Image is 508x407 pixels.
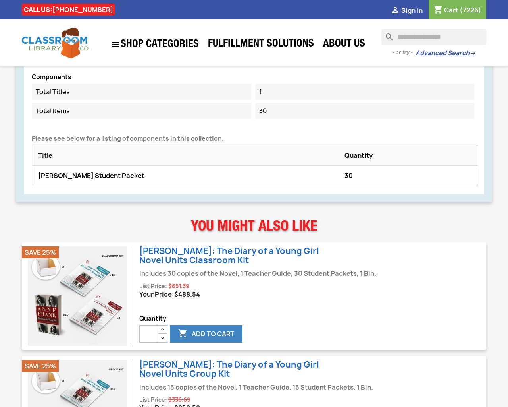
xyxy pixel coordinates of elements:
i: shopping_cart [433,6,443,15]
dt: Total Titles [32,84,251,100]
div: Quantity [343,149,474,161]
a: Shopping cart link containing 7226 product(s) [433,6,481,14]
i: search [381,29,391,39]
a: [PERSON_NAME]: The Diary of a Young GirlNovel Units Group Kit [139,359,319,380]
li: Save 25% [22,246,59,258]
span: Price [174,290,200,298]
span: - or try - [392,48,416,56]
p: You might also like [16,212,492,244]
button: Add to cart [170,325,242,343]
img: Classroom Library Company [22,28,89,58]
span: Regular price [168,396,190,404]
div: CALL US: [22,4,115,16]
dd: 30 [255,103,475,119]
p: Components [32,74,478,81]
input: Quantity [139,325,158,343]
a: Advanced Search→ [416,49,475,57]
div: [PERSON_NAME] Student Packet [36,170,343,182]
a: SHOP CATEGORIES [107,35,203,53]
span: (7226) [460,6,481,14]
a: [PERSON_NAME]: The Diary of a Young GirlNovel Units Classroom Kit [139,245,319,266]
span: → [470,49,475,57]
span: List Price: [139,396,167,403]
img: Anne Frank: The Diary of a Young Girl (Novel Units Classroom Kit) [28,246,127,346]
span: Quantity [139,315,378,323]
a: Fulfillment Solutions [204,37,318,52]
div: Includes 15 copies of the Novel, 1 Teacher Guide, 15 Student Packets, 1 Bin. [139,382,375,395]
p: Please see below for a listing of components in this collection. [32,135,478,143]
div: Your Price: [139,290,378,298]
dd: 1 [255,84,475,100]
span: List Price: [139,283,167,290]
div: Title [36,149,343,161]
span: Cart [444,6,458,14]
li: Save 25% [22,360,59,372]
span: Sign in [401,6,423,15]
input: Search [381,29,486,45]
a:  Sign in [391,6,423,15]
a: About Us [319,37,369,52]
a: [PHONE_NUMBER] [52,5,113,14]
div: 30 [343,170,474,182]
span: Regular price [168,282,189,290]
i:  [391,6,400,16]
i:  [111,39,121,49]
dt: Total Items [32,103,251,119]
div: Includes 30 copies of the Novel, 1 Teacher Guide, 30 Student Packets, 1 Bin. [139,268,378,282]
i:  [178,329,188,339]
